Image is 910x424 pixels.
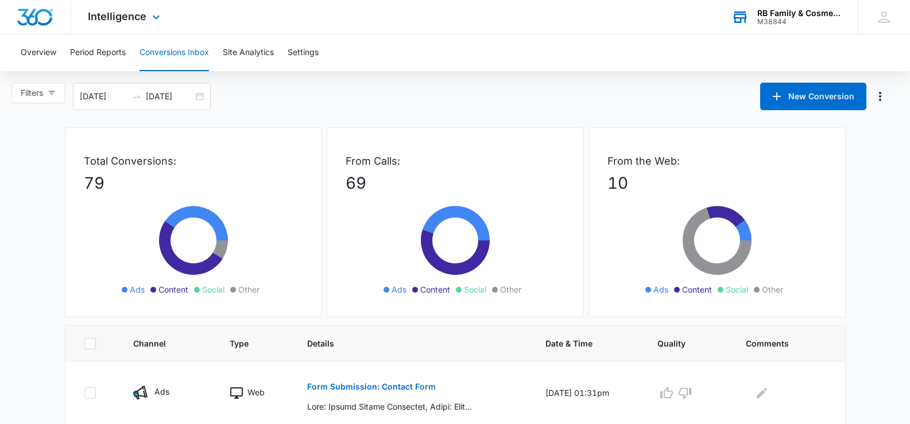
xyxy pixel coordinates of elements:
[154,386,169,398] p: Ads
[88,10,146,22] span: Intelligence
[132,92,141,101] span: to
[760,83,866,110] button: New Conversion
[202,283,224,295] span: Social
[871,87,889,106] button: Manage Numbers
[84,153,303,169] p: Total Conversions:
[223,34,274,71] button: Site Analytics
[420,283,450,295] span: Content
[726,283,748,295] span: Social
[84,171,303,195] p: 79
[158,283,188,295] span: Content
[80,90,127,103] input: Start date
[140,34,209,71] button: Conversions Inbox
[146,90,193,103] input: End date
[545,337,613,349] span: Date & Time
[607,171,827,195] p: 10
[757,9,841,18] div: account name
[21,34,56,71] button: Overview
[130,283,145,295] span: Ads
[307,400,474,413] p: Lore: Ipsumd Sitame Consectet, Adipi: Elitse3730@doeiu.tem, Incid: 0768417559, Utla etd ma aliq e...
[657,337,702,349] span: Quality
[653,283,668,295] span: Ads
[607,153,827,169] p: From the Web:
[746,337,810,349] span: Comments
[753,384,771,402] button: Edit Comments
[247,386,265,398] p: Web
[132,92,141,101] span: swap-right
[133,337,185,349] span: Channel
[230,337,263,349] span: Type
[346,153,565,169] p: From Calls:
[70,34,126,71] button: Period Reports
[682,283,712,295] span: Content
[238,283,260,295] span: Other
[11,83,65,103] button: Filters
[307,373,436,400] button: Form Submission: Contact Form
[392,283,406,295] span: Ads
[307,337,501,349] span: Details
[500,283,521,295] span: Other
[757,18,841,26] div: account id
[288,34,319,71] button: Settings
[762,283,783,295] span: Other
[21,87,43,99] span: Filters
[346,171,565,195] p: 69
[464,283,486,295] span: Social
[307,383,436,391] p: Form Submission: Contact Form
